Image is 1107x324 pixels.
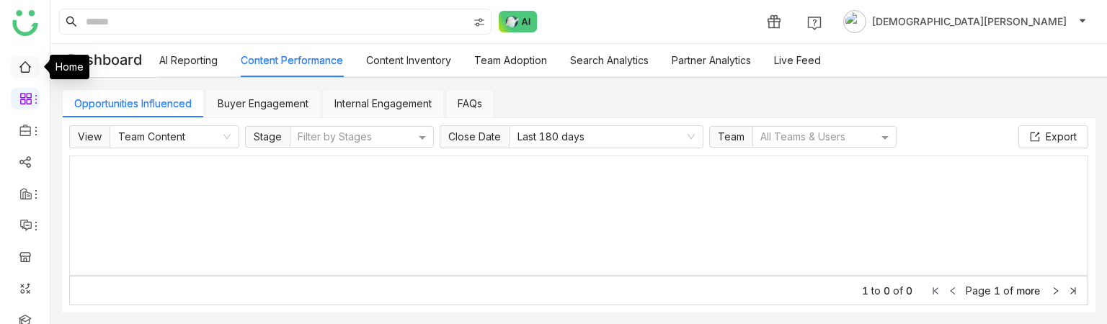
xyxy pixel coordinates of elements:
nz-select-item: Team Content [118,126,231,148]
button: [DEMOGRAPHIC_DATA][PERSON_NAME] [840,10,1090,33]
a: Buyer Engagement [218,97,308,109]
img: avatar [843,10,866,33]
a: Team Adoption [474,54,547,66]
span: more [1016,284,1040,297]
span: Team [718,130,744,143]
a: Live Feed [774,54,821,66]
a: Internal Engagement [334,97,432,109]
img: search-type.svg [474,17,485,28]
span: 0 [884,284,890,297]
span: Page [966,284,991,297]
img: logo [12,10,38,36]
a: Partner Analytics [672,54,751,66]
button: Export [1018,125,1088,148]
span: View [69,125,110,148]
span: 0 [906,284,912,297]
span: 1 [994,284,1000,297]
nz-select-item: Last 180 days [517,126,695,148]
span: [DEMOGRAPHIC_DATA][PERSON_NAME] [872,14,1067,30]
a: Content Performance [241,54,343,66]
img: help.svg [807,16,822,30]
a: FAQs [458,97,482,109]
span: of [893,284,903,297]
span: Export [1046,129,1077,145]
img: ask-buddy-normal.svg [499,11,538,32]
div: Dashboard [50,44,159,77]
span: Stage [245,126,290,148]
span: 1 [862,284,868,297]
span: Close Date [440,125,509,148]
a: Content Inventory [366,54,451,66]
a: Opportunities Influenced [74,97,192,109]
div: Home [50,55,89,79]
span: of [1003,284,1013,297]
span: to [871,284,881,297]
a: Search Analytics [570,54,649,66]
a: AI Reporting [159,54,218,66]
